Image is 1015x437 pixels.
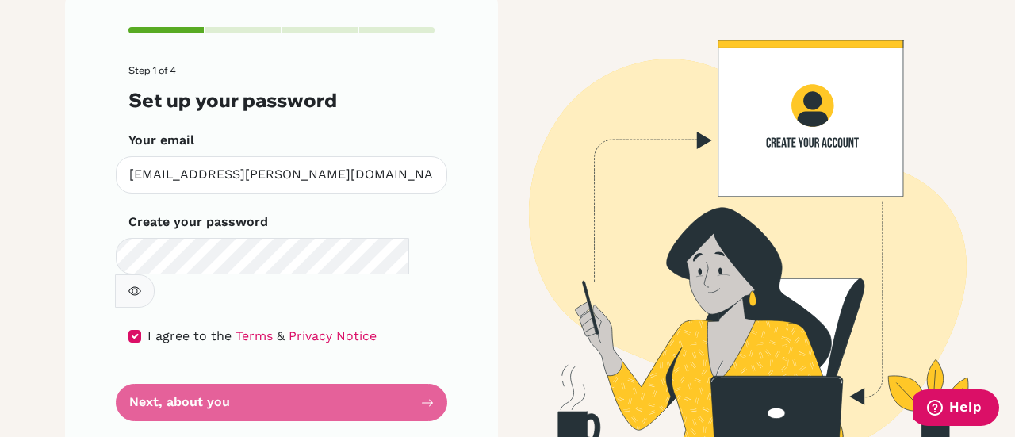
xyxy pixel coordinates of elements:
[147,328,232,343] span: I agree to the
[289,328,377,343] a: Privacy Notice
[128,89,435,112] h3: Set up your password
[128,131,194,150] label: Your email
[128,64,176,76] span: Step 1 of 4
[128,213,268,232] label: Create your password
[116,156,447,194] input: Insert your email*
[913,389,999,429] iframe: Opens a widget where you can find more information
[236,328,273,343] a: Terms
[277,328,285,343] span: &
